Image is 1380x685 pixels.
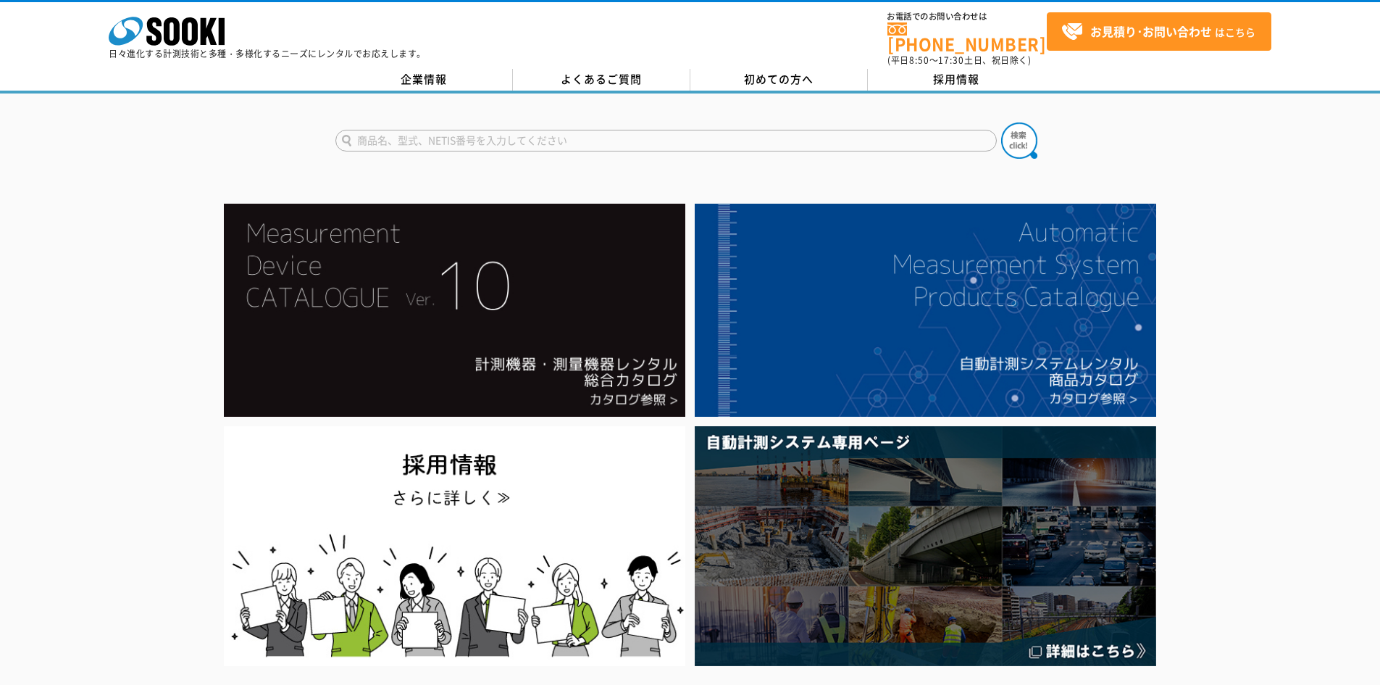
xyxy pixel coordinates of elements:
[868,69,1045,91] a: 採用情報
[690,69,868,91] a: 初めての方へ
[887,54,1031,67] span: (平日 ～ 土日、祝日除く)
[1061,21,1255,43] span: はこちら
[224,426,685,666] img: SOOKI recruit
[224,204,685,417] img: Catalog Ver10
[909,54,929,67] span: 8:50
[744,71,814,87] span: 初めての方へ
[109,49,426,58] p: 日々進化する計測技術と多種・多様化するニーズにレンタルでお応えします。
[938,54,964,67] span: 17:30
[887,12,1047,21] span: お電話でのお問い合わせは
[695,204,1156,417] img: 自動計測システムカタログ
[887,22,1047,52] a: [PHONE_NUMBER]
[695,426,1156,666] img: 自動計測システム専用ページ
[335,130,997,151] input: 商品名、型式、NETIS番号を入力してください
[1001,123,1037,159] img: btn_search.png
[1047,12,1271,51] a: お見積り･お問い合わせはこちら
[1090,22,1212,40] strong: お見積り･お問い合わせ
[335,69,513,91] a: 企業情報
[513,69,690,91] a: よくあるご質問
